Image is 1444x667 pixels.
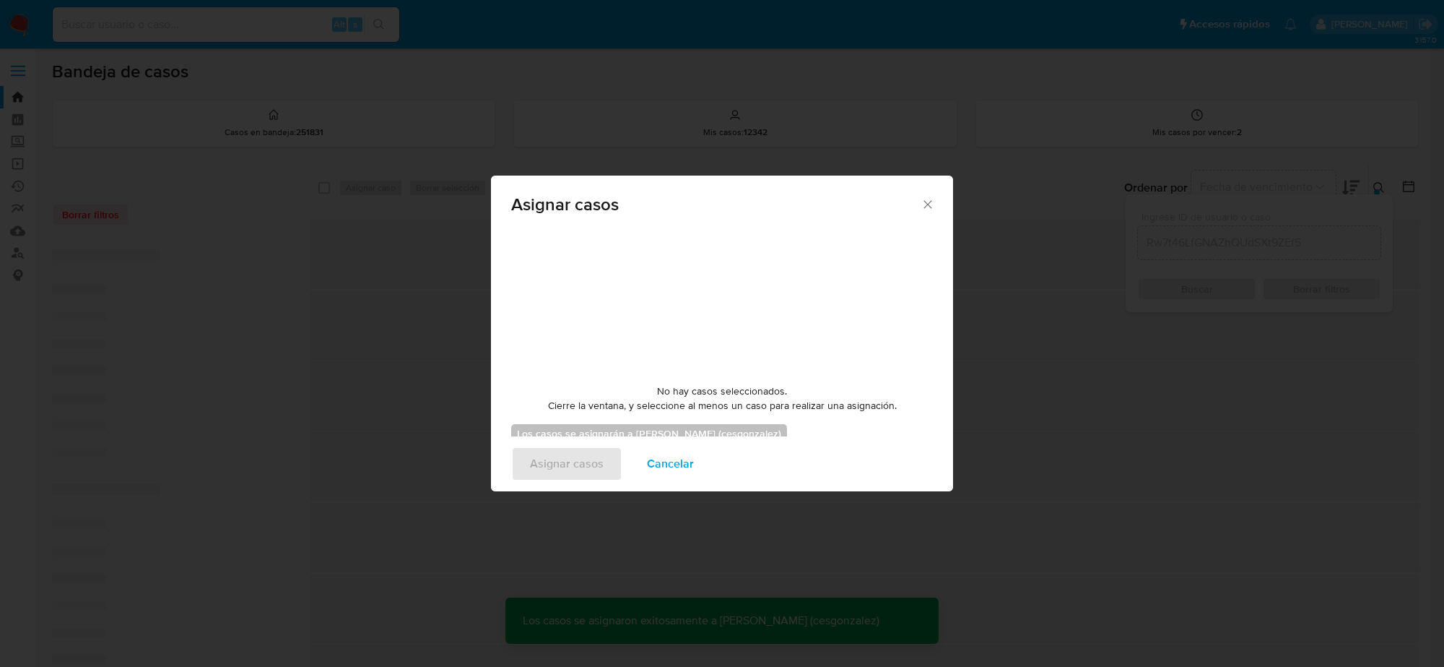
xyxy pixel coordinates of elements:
[491,176,953,491] div: assign-modal
[614,228,830,373] img: yH5BAEAAAAALAAAAAABAAEAAAIBRAA7
[517,426,781,441] b: Los casos se asignarán a [PERSON_NAME] (cesgonzalez)
[921,197,934,210] button: Cerrar ventana
[657,384,787,399] span: No hay casos seleccionados.
[511,196,921,213] span: Asignar casos
[647,448,694,480] span: Cancelar
[548,399,897,413] span: Cierre la ventana, y seleccione al menos un caso para realizar una asignación.
[628,447,713,481] button: Cancelar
